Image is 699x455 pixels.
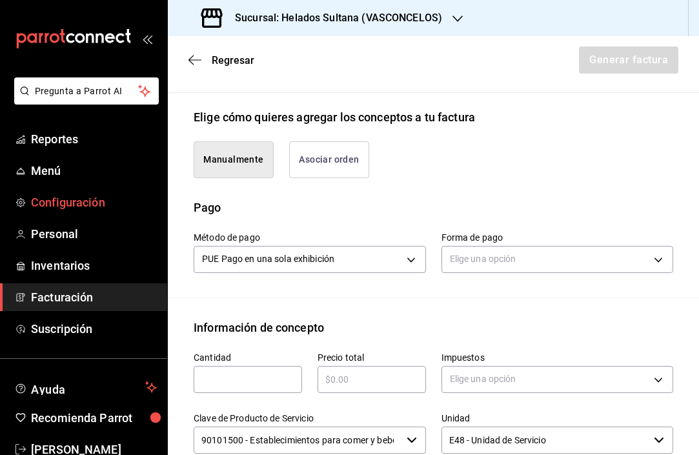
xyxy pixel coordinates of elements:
span: Facturación [31,288,157,306]
label: Precio total [318,352,426,361]
div: Elige cómo quieres agregar los conceptos a tu factura [194,108,475,126]
a: Pregunta a Parrot AI [9,94,159,107]
button: Regresar [188,54,254,66]
span: Personal [31,225,157,243]
label: Método de pago [194,232,426,241]
span: Ayuda [31,379,140,395]
span: Configuración [31,194,157,211]
button: Asociar orden [289,141,369,178]
span: Pregunta a Parrot AI [35,85,139,98]
label: Cantidad [194,352,302,361]
div: Elige una opción [441,246,674,273]
span: Suscripción [31,320,157,338]
label: Clave de Producto de Servicio [194,413,426,422]
button: open_drawer_menu [142,34,152,44]
button: Manualmente [194,141,274,178]
h3: Sucursal: Helados Sultana (VASCONCELOS) [225,10,442,26]
span: Reportes [31,130,157,148]
div: Información de concepto [194,319,324,336]
span: PUE Pago en una sola exhibición [202,252,334,265]
span: Regresar [212,54,254,66]
span: Inventarios [31,257,157,274]
span: Recomienda Parrot [31,409,157,427]
label: Unidad [441,413,674,422]
div: Elige una opción [441,366,674,393]
input: Elige una opción [441,427,649,454]
div: Pago [194,199,221,216]
label: Impuestos [441,352,674,361]
input: $0.00 [318,372,426,387]
input: Elige una opción [194,427,401,454]
label: Forma de pago [441,232,674,241]
button: Pregunta a Parrot AI [14,77,159,105]
span: Menú [31,162,157,179]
